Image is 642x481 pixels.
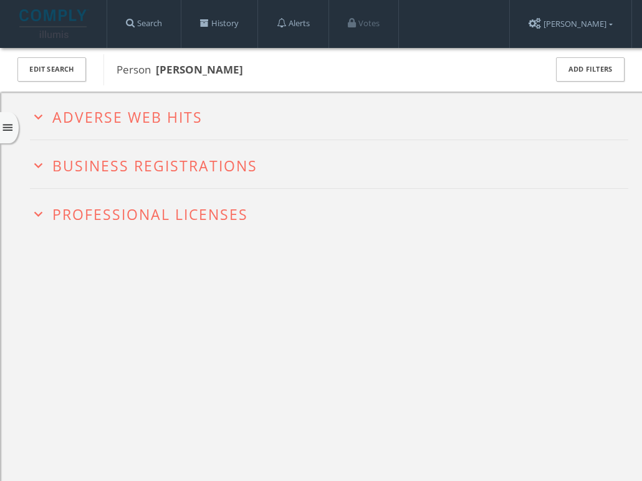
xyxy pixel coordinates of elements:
b: [PERSON_NAME] [156,62,243,77]
span: Adverse Web Hits [52,107,203,127]
button: expand_moreProfessional Licenses [30,203,628,222]
i: expand_more [30,206,47,222]
i: expand_more [30,108,47,125]
img: illumis [19,9,89,38]
button: Edit Search [17,57,86,82]
span: Person [117,62,243,77]
i: menu [1,121,14,135]
span: Business Registrations [52,156,257,176]
button: Add Filters [556,57,625,82]
button: expand_moreBusiness Registrations [30,155,628,174]
i: expand_more [30,157,47,174]
span: Professional Licenses [52,204,248,224]
button: expand_moreAdverse Web Hits [30,106,628,125]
